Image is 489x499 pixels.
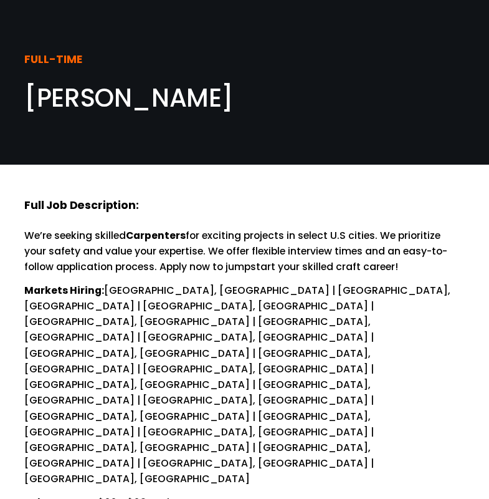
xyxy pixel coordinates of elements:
span: [PERSON_NAME] [24,80,234,115]
p: [GEOGRAPHIC_DATA], [GEOGRAPHIC_DATA] | [GEOGRAPHIC_DATA], [GEOGRAPHIC_DATA] | [GEOGRAPHIC_DATA], ... [24,283,465,487]
strong: FULL-TIME [24,51,82,67]
strong: Markets Hiring: [24,283,104,298]
strong: Carpenters [126,228,186,243]
p: We’re seeking skilled for exciting projects in select U.S cities. We prioritize your safety and v... [24,228,465,275]
strong: Full Job Description: [24,197,138,213]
